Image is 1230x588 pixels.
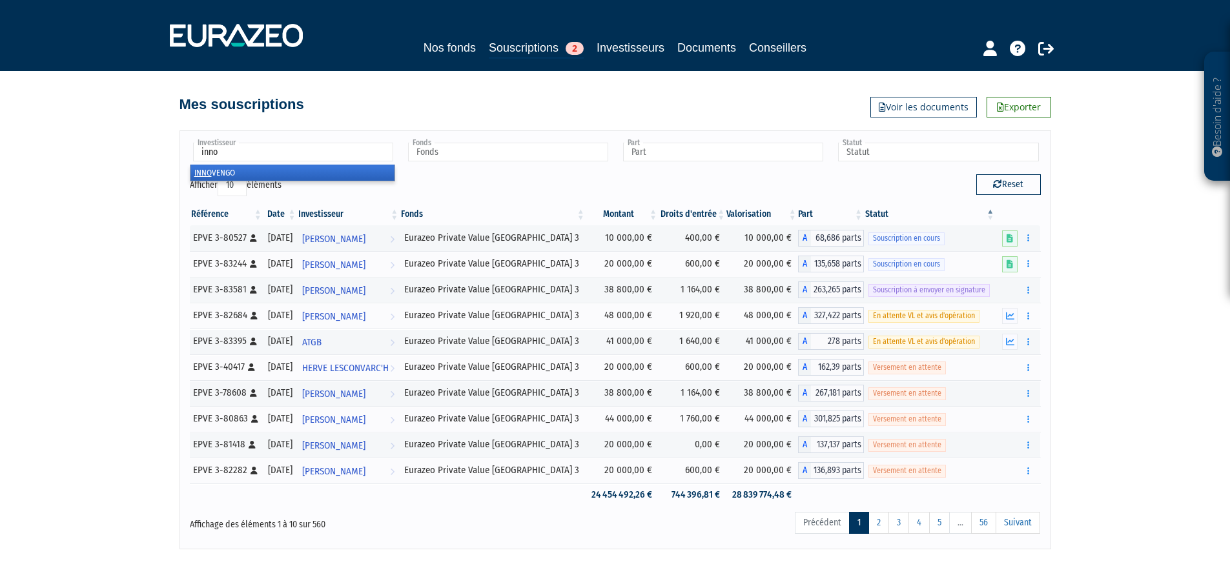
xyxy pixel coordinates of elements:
span: 278 parts [811,333,864,350]
td: 1 164,00 € [659,277,726,303]
td: 38 800,00 € [586,277,659,303]
td: 600,00 € [659,251,726,277]
div: A - Eurazeo Private Value Europe 3 [798,256,864,272]
span: En attente VL et avis d'opération [868,310,979,322]
th: Référence : activer pour trier la colonne par ordre croissant [190,203,263,225]
div: Eurazeo Private Value [GEOGRAPHIC_DATA] 3 [404,231,581,245]
span: A [798,333,811,350]
td: 400,00 € [659,225,726,251]
i: Voir l'investisseur [390,330,395,354]
div: Eurazeo Private Value [GEOGRAPHIC_DATA] 3 [404,463,581,477]
a: Documents [677,39,736,57]
td: 10 000,00 € [586,225,659,251]
span: Versement en attente [868,465,946,477]
select: Afficheréléments [218,174,247,196]
span: A [798,307,811,324]
a: Conseillers [749,39,806,57]
span: HERVE LESCONVARC'H [302,356,389,380]
i: Voir l'investisseur [390,460,395,483]
span: 68,686 parts [811,230,864,247]
a: ATGB [297,329,400,354]
span: Souscription à envoyer en signature [868,284,990,296]
div: [DATE] [268,257,293,270]
span: [PERSON_NAME] [302,460,365,483]
div: A - Eurazeo Private Value Europe 3 [798,436,864,453]
i: [Français] Personne physique [251,312,258,319]
i: Voir l'investisseur [390,382,395,406]
div: A - Eurazeo Private Value Europe 3 [798,230,864,247]
a: Nos fonds [424,39,476,57]
div: A - Eurazeo Private Value Europe 3 [798,462,864,479]
a: Voir les documents [870,97,977,117]
h4: Mes souscriptions [179,97,304,112]
div: [DATE] [268,283,293,296]
div: EPVE 3-83244 [193,257,259,270]
div: [DATE] [268,463,293,477]
div: Eurazeo Private Value [GEOGRAPHIC_DATA] 3 [404,257,581,270]
span: Souscription en cours [868,232,945,245]
span: A [798,385,811,401]
div: [DATE] [268,309,293,322]
i: [Français] Personne physique [250,389,257,397]
div: Eurazeo Private Value [GEOGRAPHIC_DATA] 3 [404,283,581,296]
td: 41 000,00 € [726,329,797,354]
span: Versement en attente [868,387,946,400]
a: 3 [888,512,909,534]
span: A [798,462,811,479]
td: 20 000,00 € [726,251,797,277]
span: Versement en attente [868,413,946,425]
td: 20 000,00 € [726,354,797,380]
span: 162,39 parts [811,359,864,376]
th: Droits d'entrée: activer pour trier la colonne par ordre croissant [659,203,726,225]
i: [Français] Personne physique [250,338,257,345]
i: Voir l'investisseur [390,434,395,458]
i: Voir l'investisseur [390,408,395,432]
div: Eurazeo Private Value [GEOGRAPHIC_DATA] 3 [404,386,581,400]
a: Exporter [987,97,1051,117]
td: 48 000,00 € [726,303,797,329]
a: [PERSON_NAME] [297,277,400,303]
div: [DATE] [268,360,293,374]
div: EPVE 3-78608 [193,386,259,400]
td: 48 000,00 € [586,303,659,329]
td: 0,00 € [659,432,726,458]
div: EPVE 3-80863 [193,412,259,425]
span: [PERSON_NAME] [302,253,365,277]
th: Montant: activer pour trier la colonne par ordre croissant [586,203,659,225]
span: A [798,230,811,247]
a: Investisseurs [597,39,664,57]
a: 5 [929,512,950,534]
div: Eurazeo Private Value [GEOGRAPHIC_DATA] 3 [404,438,581,451]
div: EPVE 3-40417 [193,360,259,374]
a: [PERSON_NAME] [297,380,400,406]
div: [DATE] [268,412,293,425]
a: Suivant [996,512,1040,534]
span: Versement en attente [868,439,946,451]
span: En attente VL et avis d'opération [868,336,979,348]
div: [DATE] [268,438,293,451]
i: Voir l'investisseur [390,305,395,329]
span: A [798,411,811,427]
span: A [798,359,811,376]
a: [PERSON_NAME] [297,458,400,483]
td: 10 000,00 € [726,225,797,251]
span: Versement en attente [868,361,946,374]
div: EPVE 3-82684 [193,309,259,322]
div: [DATE] [268,231,293,245]
span: [PERSON_NAME] [302,279,365,303]
i: Voir l'investisseur [390,356,395,380]
div: EPVE 3-83581 [193,283,259,296]
td: 41 000,00 € [586,329,659,354]
p: Besoin d'aide ? [1210,59,1225,175]
span: 136,893 parts [811,462,864,479]
th: Valorisation: activer pour trier la colonne par ordre croissant [726,203,797,225]
span: 137,137 parts [811,436,864,453]
i: [Français] Personne physique [251,415,258,423]
a: Souscriptions2 [489,39,584,59]
td: 744 396,81 € [659,483,726,506]
a: 1 [849,512,869,534]
a: [PERSON_NAME] [297,406,400,432]
span: [PERSON_NAME] [302,382,365,406]
span: ATGB [302,330,322,354]
td: 20 000,00 € [586,251,659,277]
